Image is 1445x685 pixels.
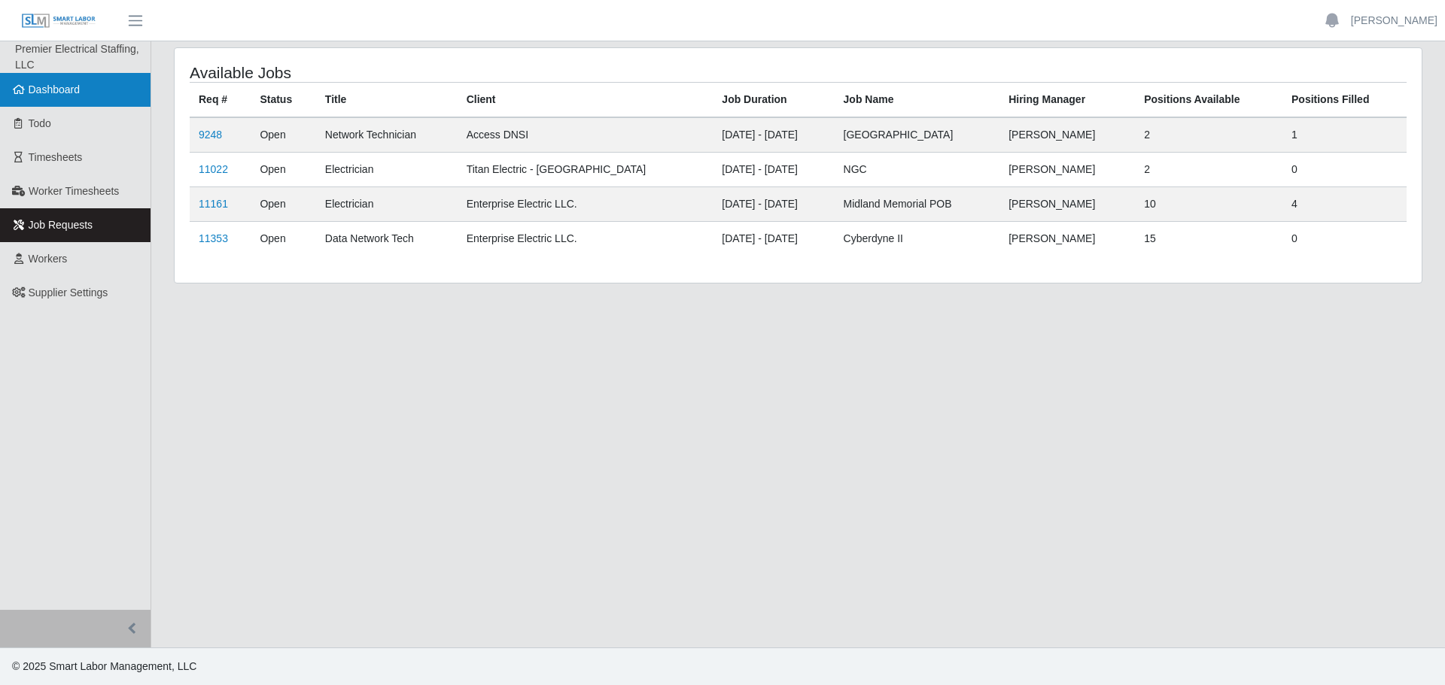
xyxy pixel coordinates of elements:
span: Worker Timesheets [29,185,119,197]
span: © 2025 Smart Labor Management, LLC [12,660,196,672]
td: Open [251,117,315,153]
th: Status [251,83,315,118]
a: 11161 [199,198,228,210]
a: 11022 [199,163,228,175]
td: 15 [1135,222,1282,256]
td: Electrician [316,153,458,187]
h4: Available Jobs [190,63,683,82]
span: Workers [29,253,68,265]
span: Todo [29,117,51,129]
th: Positions Filled [1282,83,1407,118]
td: [DATE] - [DATE] [713,117,834,153]
td: Enterprise Electric LLC. [458,222,713,256]
a: 11353 [199,232,228,244]
td: Open [251,187,315,222]
td: 4 [1282,187,1407,222]
td: Open [251,222,315,256]
span: Supplier Settings [29,286,108,299]
img: SLM Logo [21,13,96,29]
span: Job Requests [29,219,93,231]
a: 9248 [199,129,222,141]
th: Title [316,83,458,118]
td: [PERSON_NAME] [999,153,1135,187]
td: Network Technician [316,117,458,153]
td: [GEOGRAPHIC_DATA] [835,117,1000,153]
td: [PERSON_NAME] [999,222,1135,256]
td: 1 [1282,117,1407,153]
th: Hiring Manager [999,83,1135,118]
td: 0 [1282,222,1407,256]
td: Data Network Tech [316,222,458,256]
span: Timesheets [29,151,83,163]
td: [DATE] - [DATE] [713,187,834,222]
span: Dashboard [29,83,81,95]
td: [DATE] - [DATE] [713,222,834,256]
td: Enterprise Electric LLC. [458,187,713,222]
td: Access DNSI [458,117,713,153]
td: Electrician [316,187,458,222]
th: Client [458,83,713,118]
a: [PERSON_NAME] [1351,13,1437,29]
th: Job Duration [713,83,834,118]
td: Cyberdyne II [835,222,1000,256]
td: 10 [1135,187,1282,222]
td: [PERSON_NAME] [999,187,1135,222]
td: [PERSON_NAME] [999,117,1135,153]
td: Titan Electric - [GEOGRAPHIC_DATA] [458,153,713,187]
span: Premier Electrical Staffing, LLC [15,43,139,71]
th: Req # [190,83,251,118]
td: 2 [1135,117,1282,153]
td: 2 [1135,153,1282,187]
td: Open [251,153,315,187]
td: 0 [1282,153,1407,187]
th: Positions Available [1135,83,1282,118]
td: NGC [835,153,1000,187]
td: [DATE] - [DATE] [713,153,834,187]
th: Job Name [835,83,1000,118]
td: Midland Memorial POB [835,187,1000,222]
